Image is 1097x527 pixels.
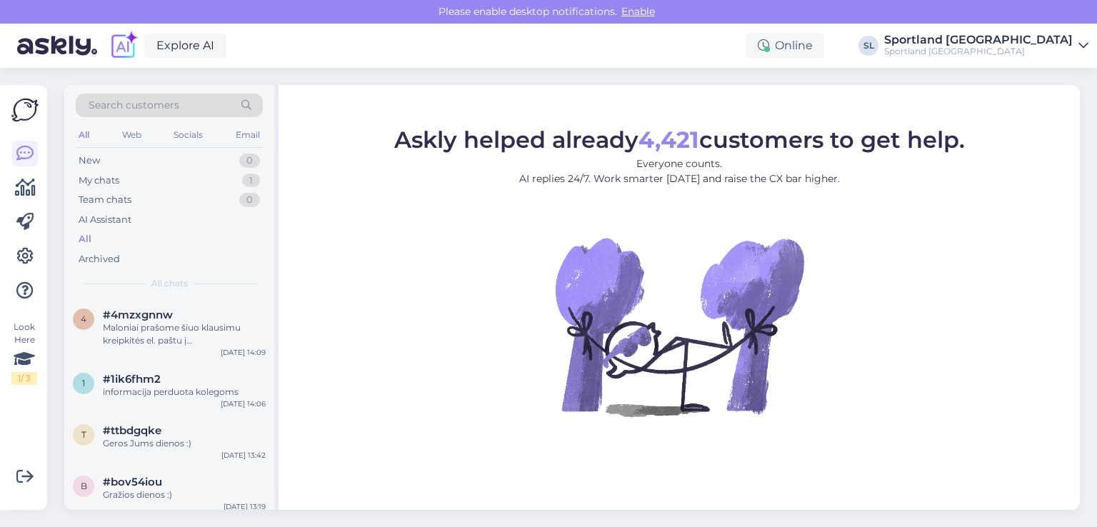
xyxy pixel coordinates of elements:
[171,126,206,144] div: Socials
[221,450,266,461] div: [DATE] 13:42
[79,154,100,168] div: New
[239,193,260,207] div: 0
[79,174,119,188] div: My chats
[103,373,161,386] span: #1ik6fhm2
[103,308,173,321] span: #4mzxgnnw
[109,31,139,61] img: explore-ai
[224,501,266,512] div: [DATE] 13:19
[233,126,263,144] div: Email
[79,213,131,227] div: AI Assistant
[81,313,86,324] span: 4
[242,174,260,188] div: 1
[103,437,266,450] div: Geros Jums dienos :)
[103,386,266,398] div: informacija perduota kolegoms
[239,154,260,168] div: 0
[82,378,85,388] span: 1
[394,156,965,186] p: Everyone counts. AI replies 24/7. Work smarter [DATE] and raise the CX bar higher.
[151,277,188,290] span: All chats
[884,34,1088,57] a: Sportland [GEOGRAPHIC_DATA]Sportland [GEOGRAPHIC_DATA]
[884,46,1073,57] div: Sportland [GEOGRAPHIC_DATA]
[11,321,37,385] div: Look Here
[79,252,120,266] div: Archived
[119,126,144,144] div: Web
[103,321,266,347] div: Maloniai prašome šiuo klausimu kreipkitės el. paštu į [EMAIL_ADDRESS][DOMAIN_NAME]
[221,398,266,409] div: [DATE] 14:06
[81,429,86,440] span: t
[11,96,39,124] img: Askly Logo
[103,476,162,488] span: #bov54iou
[81,481,87,491] span: b
[394,126,965,154] span: Askly helped already customers to get help.
[11,372,37,385] div: 1 / 3
[103,488,266,501] div: Gražios dienos :)
[76,126,92,144] div: All
[551,198,808,455] img: No Chat active
[617,5,659,18] span: Enable
[103,424,161,437] span: #ttbdgqke
[746,33,824,59] div: Online
[89,98,179,113] span: Search customers
[884,34,1073,46] div: Sportland [GEOGRAPHIC_DATA]
[79,193,131,207] div: Team chats
[858,36,878,56] div: SL
[638,126,699,154] b: 4,421
[144,34,226,58] a: Explore AI
[221,347,266,358] div: [DATE] 14:09
[79,232,91,246] div: All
